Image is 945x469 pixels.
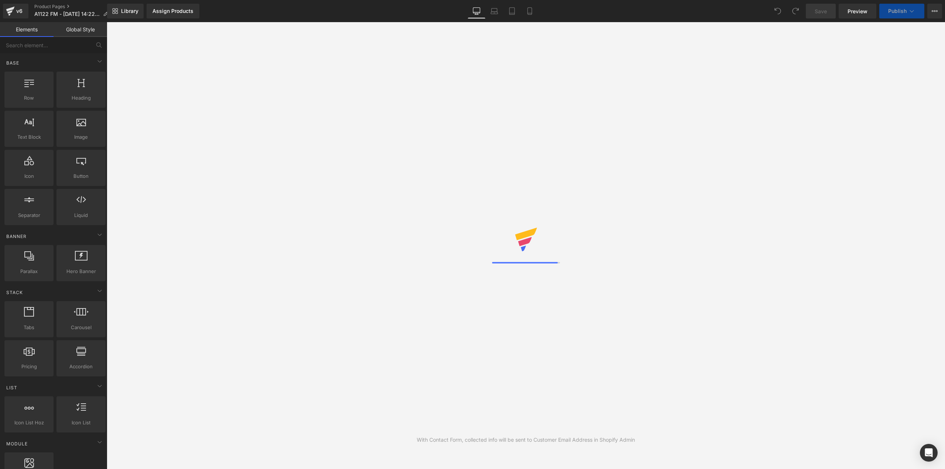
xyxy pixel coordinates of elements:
[770,4,785,18] button: Undo
[34,11,100,17] span: A1122 FM - [DATE] 14:22:40
[879,4,924,18] button: Publish
[503,4,521,18] a: Tablet
[59,133,103,141] span: Image
[485,4,503,18] a: Laptop
[7,211,51,219] span: Separator
[7,133,51,141] span: Text Block
[121,8,138,14] span: Library
[468,4,485,18] a: Desktop
[521,4,539,18] a: Mobile
[59,363,103,370] span: Accordion
[920,444,938,462] div: Open Intercom Messenger
[59,211,103,219] span: Liquid
[7,268,51,275] span: Parallax
[6,289,24,296] span: Stack
[59,324,103,331] span: Carousel
[7,419,51,427] span: Icon List Hoz
[417,436,635,444] div: With Contact Form, collected info will be sent to Customer Email Address in Shopify Admin
[152,8,193,14] div: Assign Products
[107,4,144,18] a: New Library
[59,94,103,102] span: Heading
[788,4,803,18] button: Redo
[34,4,114,10] a: Product Pages
[7,94,51,102] span: Row
[3,4,28,18] a: v6
[7,172,51,180] span: Icon
[848,7,867,15] span: Preview
[6,233,27,240] span: Banner
[927,4,942,18] button: More
[59,419,103,427] span: Icon List
[15,6,24,16] div: v6
[7,324,51,331] span: Tabs
[6,59,20,66] span: Base
[59,172,103,180] span: Button
[54,22,107,37] a: Global Style
[6,384,18,391] span: List
[59,268,103,275] span: Hero Banner
[839,4,876,18] a: Preview
[6,440,28,447] span: Module
[815,7,827,15] span: Save
[7,363,51,370] span: Pricing
[888,8,907,14] span: Publish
